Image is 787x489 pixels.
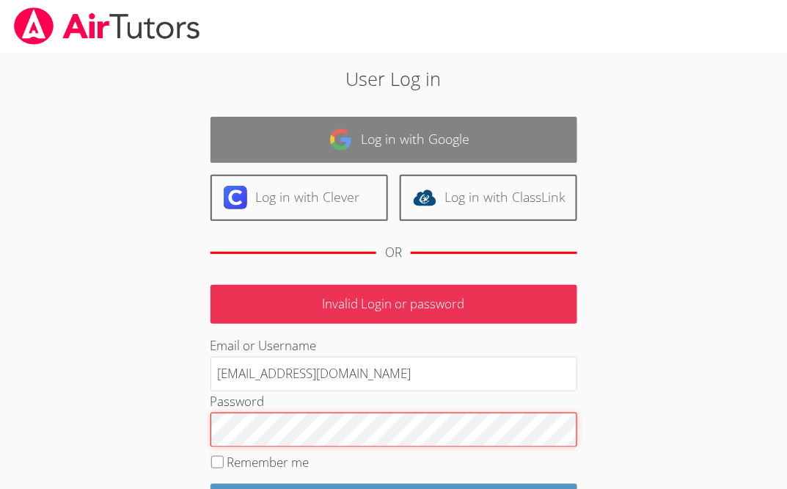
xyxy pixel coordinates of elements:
[413,186,436,209] img: classlink-logo-d6bb404cc1216ec64c9a2012d9dc4662098be43eaf13dc465df04b49fa7ab582.svg
[400,175,577,221] a: Log in with ClassLink
[329,128,353,151] img: google-logo-50288ca7cdecda66e5e0955fdab243c47b7ad437acaf1139b6f446037453330a.svg
[211,175,388,221] a: Log in with Clever
[110,65,677,93] h2: User Log in
[385,242,402,264] div: OR
[224,186,247,209] img: clever-logo-6eab21bc6e7a338710f1a6ff85c0baf02591cd810cc4098c63d3a4b26e2feb20.svg
[211,393,265,410] label: Password
[12,7,202,45] img: airtutors_banner-c4298cdbf04f3fff15de1276eac7730deb9818008684d7c2e4769d2f7ddbe033.png
[211,285,577,324] p: Invalid Login or password
[211,337,317,354] label: Email or Username
[211,117,577,163] a: Log in with Google
[227,454,310,471] label: Remember me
